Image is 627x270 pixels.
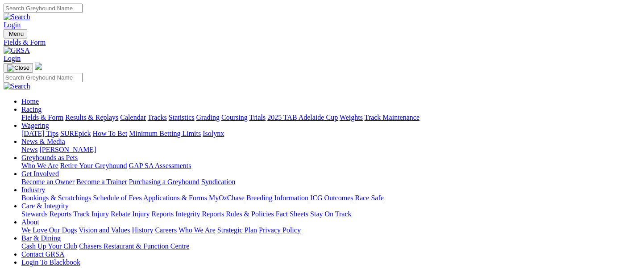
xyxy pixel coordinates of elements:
img: GRSA [4,46,30,55]
div: Racing [21,114,623,122]
a: [PERSON_NAME] [39,146,96,153]
a: Minimum Betting Limits [129,130,201,137]
a: Schedule of Fees [93,194,141,202]
a: Rules & Policies [226,210,274,218]
a: ICG Outcomes [310,194,353,202]
div: Wagering [21,130,623,138]
a: Racing [21,105,42,113]
a: GAP SA Assessments [129,162,191,169]
a: Purchasing a Greyhound [129,178,199,186]
a: Become an Owner [21,178,75,186]
a: Fields & Form [4,38,623,46]
img: Search [4,82,30,90]
a: Race Safe [355,194,383,202]
a: [DATE] Tips [21,130,58,137]
a: Greyhounds as Pets [21,154,78,161]
div: Greyhounds as Pets [21,162,623,170]
a: Results & Replays [65,114,118,121]
a: Bar & Dining [21,234,61,242]
img: logo-grsa-white.png [35,63,42,70]
a: How To Bet [93,130,128,137]
a: Contact GRSA [21,250,64,258]
div: News & Media [21,146,623,154]
a: Bookings & Scratchings [21,194,91,202]
a: Who We Are [179,226,216,234]
img: Search [4,13,30,21]
a: Login [4,55,21,62]
a: Statistics [169,114,195,121]
a: About [21,218,39,226]
a: Trials [249,114,266,121]
button: Toggle navigation [4,63,33,73]
a: News [21,146,37,153]
a: Fields & Form [21,114,63,121]
a: Stewards Reports [21,210,71,218]
a: Login To Blackbook [21,258,80,266]
a: MyOzChase [209,194,245,202]
a: Track Maintenance [365,114,419,121]
a: Retire Your Greyhound [60,162,127,169]
a: Strategic Plan [217,226,257,234]
a: Login [4,21,21,29]
div: About [21,226,623,234]
a: Vision and Values [79,226,130,234]
a: Become a Trainer [76,178,127,186]
a: Stay On Track [310,210,351,218]
a: Isolynx [203,130,224,137]
a: Calendar [120,114,146,121]
a: Careers [155,226,177,234]
div: Get Involved [21,178,623,186]
a: Industry [21,186,45,194]
a: Injury Reports [132,210,174,218]
a: We Love Our Dogs [21,226,77,234]
a: Syndication [201,178,235,186]
input: Search [4,73,83,82]
a: Cash Up Your Club [21,242,77,250]
div: Care & Integrity [21,210,623,218]
button: Toggle navigation [4,29,27,38]
a: Weights [340,114,363,121]
a: Chasers Restaurant & Function Centre [79,242,189,250]
a: Care & Integrity [21,202,69,210]
a: News & Media [21,138,65,145]
a: Get Involved [21,170,59,177]
img: Close [7,64,29,72]
a: History [132,226,153,234]
div: Bar & Dining [21,242,623,250]
a: Wagering [21,122,49,129]
a: Tracks [148,114,167,121]
input: Search [4,4,83,13]
a: Integrity Reports [175,210,224,218]
span: Menu [9,30,24,37]
a: 2025 TAB Adelaide Cup [267,114,338,121]
a: Grading [196,114,220,121]
a: Applications & Forms [143,194,207,202]
div: Industry [21,194,623,202]
a: Privacy Policy [259,226,301,234]
a: Coursing [221,114,248,121]
a: Track Injury Rebate [73,210,130,218]
a: Home [21,97,39,105]
a: Who We Are [21,162,58,169]
a: Fact Sheets [276,210,308,218]
a: Breeding Information [246,194,308,202]
a: SUREpick [60,130,91,137]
